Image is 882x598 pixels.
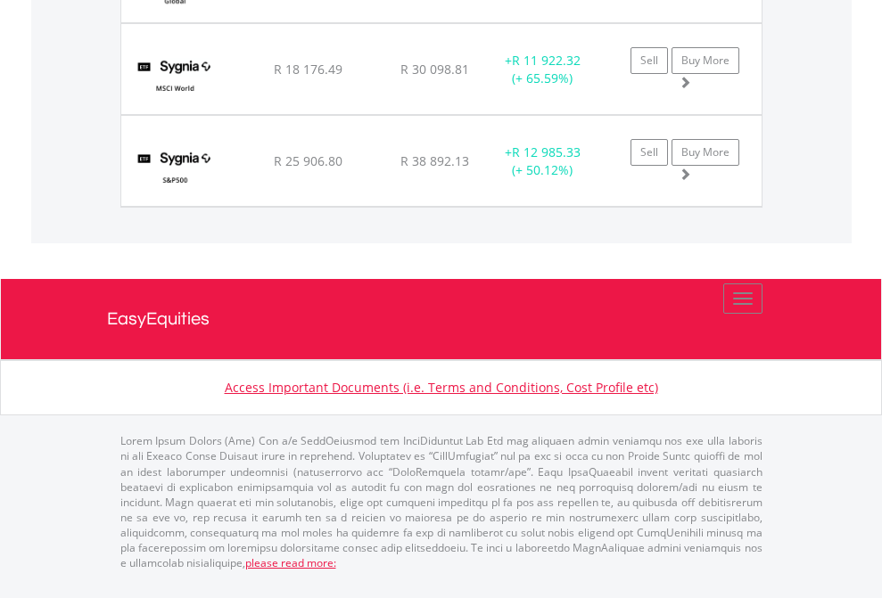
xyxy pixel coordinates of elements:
[274,61,342,78] span: R 18 176.49
[487,143,598,179] div: + (+ 50.12%)
[130,46,220,110] img: TFSA.SYGWD.png
[512,143,581,160] span: R 12 985.33
[512,52,581,69] span: R 11 922.32
[672,47,739,74] a: Buy More
[400,152,469,169] span: R 38 892.13
[631,47,668,74] a: Sell
[274,152,342,169] span: R 25 906.80
[672,139,739,166] a: Buy More
[225,379,658,396] a: Access Important Documents (i.e. Terms and Conditions, Cost Profile etc)
[120,433,762,570] p: Lorem Ipsum Dolors (Ame) Con a/e SeddOeiusmod tem InciDiduntut Lab Etd mag aliquaen admin veniamq...
[107,279,776,359] a: EasyEquities
[130,138,220,201] img: TFSA.SYG500.png
[631,139,668,166] a: Sell
[487,52,598,87] div: + (+ 65.59%)
[245,555,336,570] a: please read more:
[400,61,469,78] span: R 30 098.81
